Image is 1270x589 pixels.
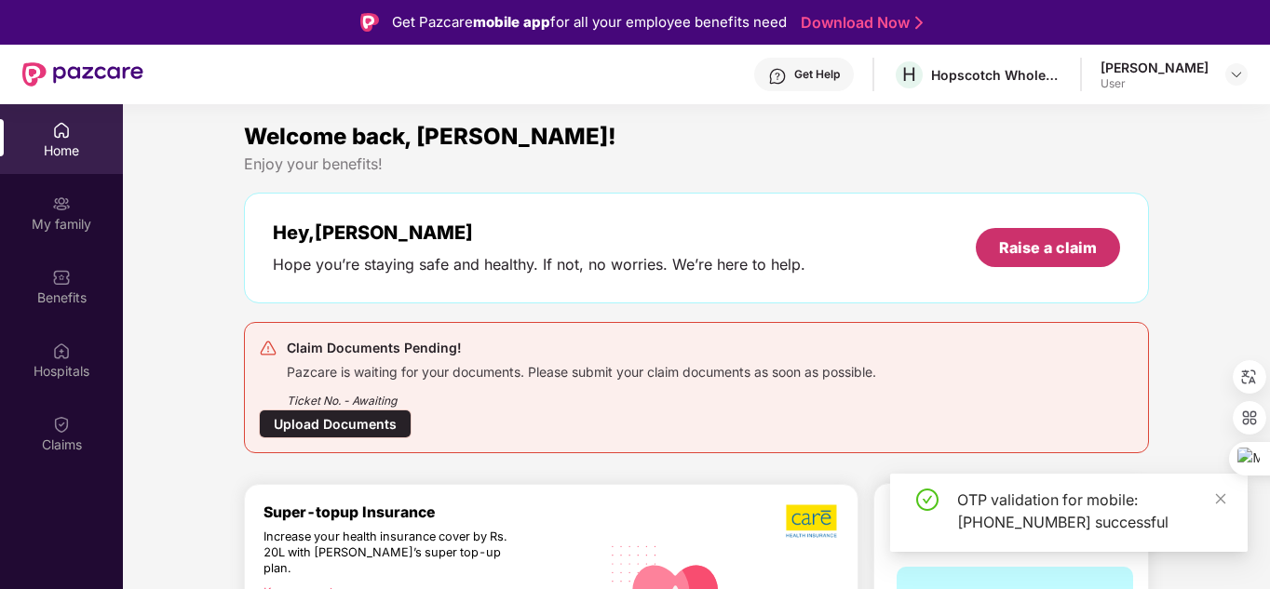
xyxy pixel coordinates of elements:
[1101,59,1209,76] div: [PERSON_NAME]
[392,11,787,33] div: Get Pazcare for all your employee benefits need
[52,194,71,213] img: svg+xml;base64,PHN2ZyB3aWR0aD0iMjAiIGhlaWdodD0iMjAiIHZpZXdCb3g9IjAgMCAyMCAyMCIgZmlsbD0ibm9uZSIgeG...
[22,62,143,87] img: New Pazcare Logo
[259,339,277,357] img: svg+xml;base64,PHN2ZyB4bWxucz0iaHR0cDovL3d3dy53My5vcmcvMjAwMC9zdmciIHdpZHRoPSIyNCIgaGVpZ2h0PSIyNC...
[287,359,876,381] div: Pazcare is waiting for your documents. Please submit your claim documents as soon as possible.
[801,13,917,33] a: Download Now
[916,489,939,511] span: check-circle
[52,341,71,360] img: svg+xml;base64,PHN2ZyBpZD0iSG9zcGl0YWxzIiB4bWxucz0iaHR0cDovL3d3dy53My5vcmcvMjAwMC9zdmciIHdpZHRoPS...
[287,381,876,409] div: Ticket No. - Awaiting
[244,154,1149,174] div: Enjoy your benefits!
[263,503,600,521] div: Super-topup Insurance
[473,13,550,31] strong: mobile app
[957,489,1225,533] div: OTP validation for mobile: [PHONE_NUMBER] successful
[259,409,412,438] div: Upload Documents
[1214,492,1227,505] span: close
[52,415,71,434] img: svg+xml;base64,PHN2ZyBpZD0iQ2xhaW0iIHhtbG5zPSJodHRwOi8vd3d3LnczLm9yZy8yMDAwL3N2ZyIgd2lkdGg9IjIwIi...
[768,67,787,86] img: svg+xml;base64,PHN2ZyBpZD0iSGVscC0zMngzMiIgeG1sbnM9Imh0dHA6Ly93d3cudzMub3JnLzIwMDAvc3ZnIiB3aWR0aD...
[273,221,805,244] div: Hey, [PERSON_NAME]
[931,66,1061,84] div: Hopscotch Wholesale Trading Private Limited
[273,255,805,274] div: Hope you’re staying safe and healthy. If not, no worries. We’re here to help.
[1229,67,1244,82] img: svg+xml;base64,PHN2ZyBpZD0iRHJvcGRvd24tMzJ4MzIiIHhtbG5zPSJodHRwOi8vd3d3LnczLm9yZy8yMDAwL3N2ZyIgd2...
[244,123,616,150] span: Welcome back, [PERSON_NAME]!
[287,337,876,359] div: Claim Documents Pending!
[52,268,71,287] img: svg+xml;base64,PHN2ZyBpZD0iQmVuZWZpdHMiIHhtbG5zPSJodHRwOi8vd3d3LnczLm9yZy8yMDAwL3N2ZyIgd2lkdGg9Ij...
[915,13,923,33] img: Stroke
[999,237,1097,258] div: Raise a claim
[786,503,839,539] img: b5dec4f62d2307b9de63beb79f102df3.png
[794,67,840,82] div: Get Help
[360,13,379,32] img: Logo
[1101,76,1209,91] div: User
[263,529,519,577] div: Increase your health insurance cover by Rs. 20L with [PERSON_NAME]’s super top-up plan.
[52,121,71,140] img: svg+xml;base64,PHN2ZyBpZD0iSG9tZSIgeG1sbnM9Imh0dHA6Ly93d3cudzMub3JnLzIwMDAvc3ZnIiB3aWR0aD0iMjAiIG...
[902,63,916,86] span: H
